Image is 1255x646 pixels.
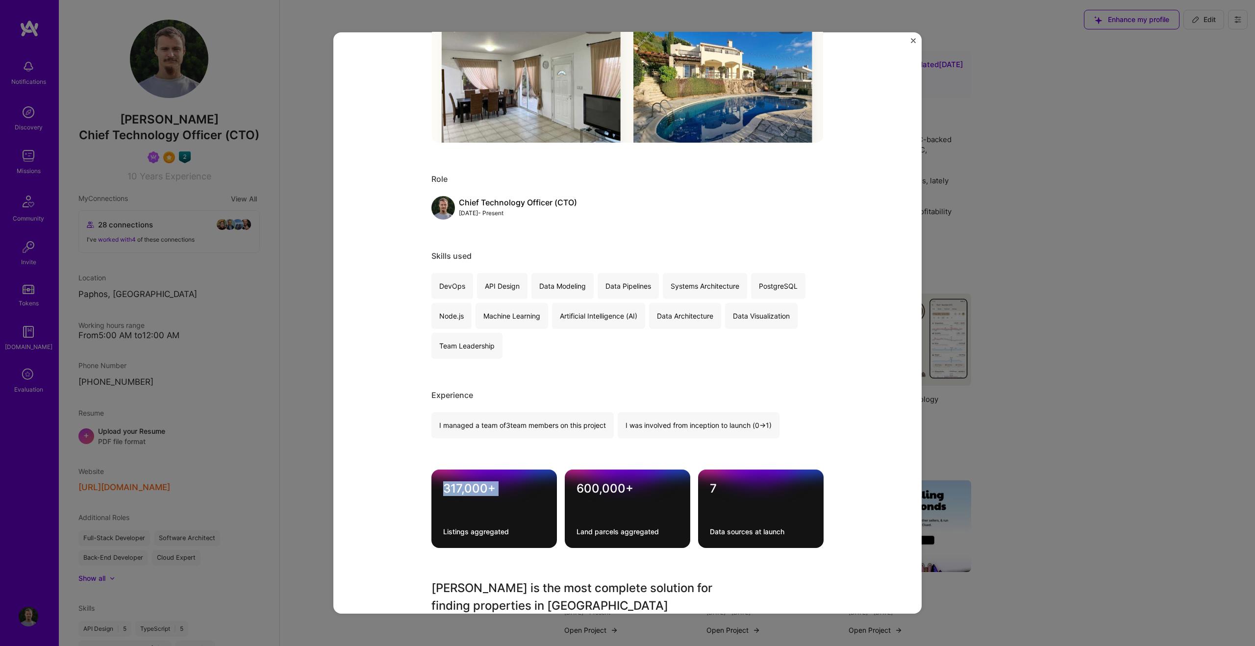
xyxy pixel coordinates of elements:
[459,208,577,218] div: [DATE] - Present
[710,527,812,536] div: Data sources at launch
[431,303,472,329] div: Node.js
[663,273,747,299] div: Systems Architecture
[710,481,812,496] div: 7
[577,527,678,536] div: Land parcels aggregated
[911,38,916,49] button: Close
[431,174,824,184] div: Role
[443,527,545,536] div: Listings aggregated
[618,412,779,438] div: I was involved from inception to launch (0 -> 1)
[751,273,805,299] div: PostgreSQL
[431,251,824,261] div: Skills used
[598,273,659,299] div: Data Pipelines
[431,412,614,438] div: I managed a team of 3 team members on this project
[476,303,548,329] div: Machine Learning
[431,333,502,359] div: Team Leadership
[443,481,545,496] div: 317,000+
[431,579,750,615] h3: [PERSON_NAME] is the most complete solution for finding properties in [GEOGRAPHIC_DATA]
[552,303,645,329] div: Artificial Intelligence (AI)
[531,273,594,299] div: Data Modeling
[459,198,577,208] div: Chief Technology Officer (CTO)
[431,390,824,400] div: Experience
[577,481,678,496] div: 600,000+
[431,273,473,299] div: DevOps
[725,303,798,329] div: Data Visualization
[477,273,527,299] div: API Design
[649,303,721,329] div: Data Architecture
